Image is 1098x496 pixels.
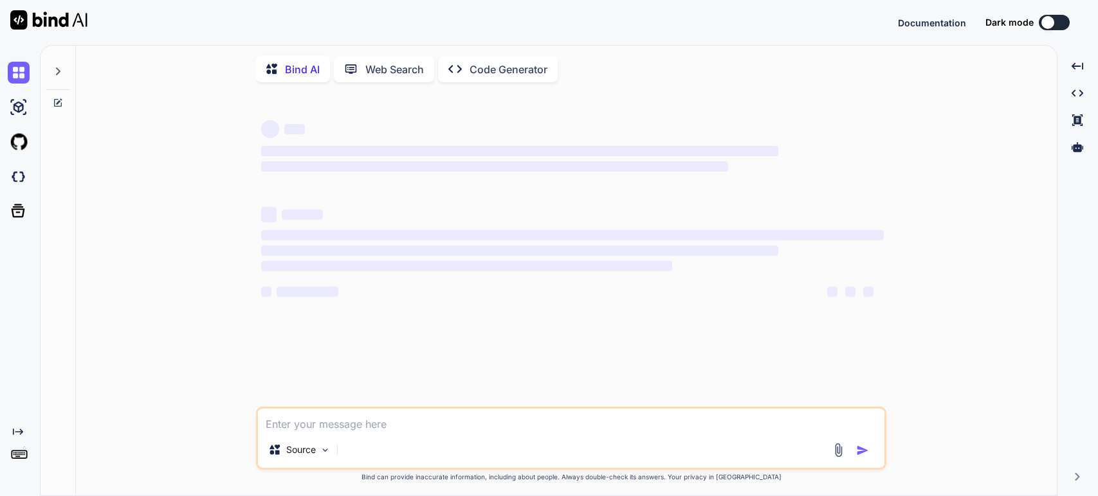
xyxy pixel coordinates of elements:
[261,261,672,271] span: ‌
[261,287,271,297] span: ‌
[261,161,728,172] span: ‌
[863,287,874,297] span: ‌
[831,443,846,457] img: attachment
[261,245,778,256] span: ‌
[277,287,338,297] span: ‌
[898,17,966,28] span: Documentation
[261,230,884,240] span: ‌
[261,120,279,138] span: ‌
[10,10,87,30] img: Bind AI
[256,472,886,482] p: Bind can provide inaccurate information, including about people. Always double-check its answers....
[470,62,547,77] p: Code Generator
[8,131,30,153] img: githubLight
[898,16,966,30] button: Documentation
[285,62,320,77] p: Bind AI
[365,62,424,77] p: Web Search
[286,443,316,456] p: Source
[985,16,1034,29] span: Dark mode
[284,124,305,134] span: ‌
[8,96,30,118] img: ai-studio
[320,445,331,456] img: Pick Models
[261,146,778,156] span: ‌
[8,166,30,188] img: darkCloudIdeIcon
[261,207,277,222] span: ‌
[827,287,837,297] span: ‌
[845,287,856,297] span: ‌
[856,444,869,457] img: icon
[8,62,30,84] img: chat
[282,209,323,220] span: ‌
